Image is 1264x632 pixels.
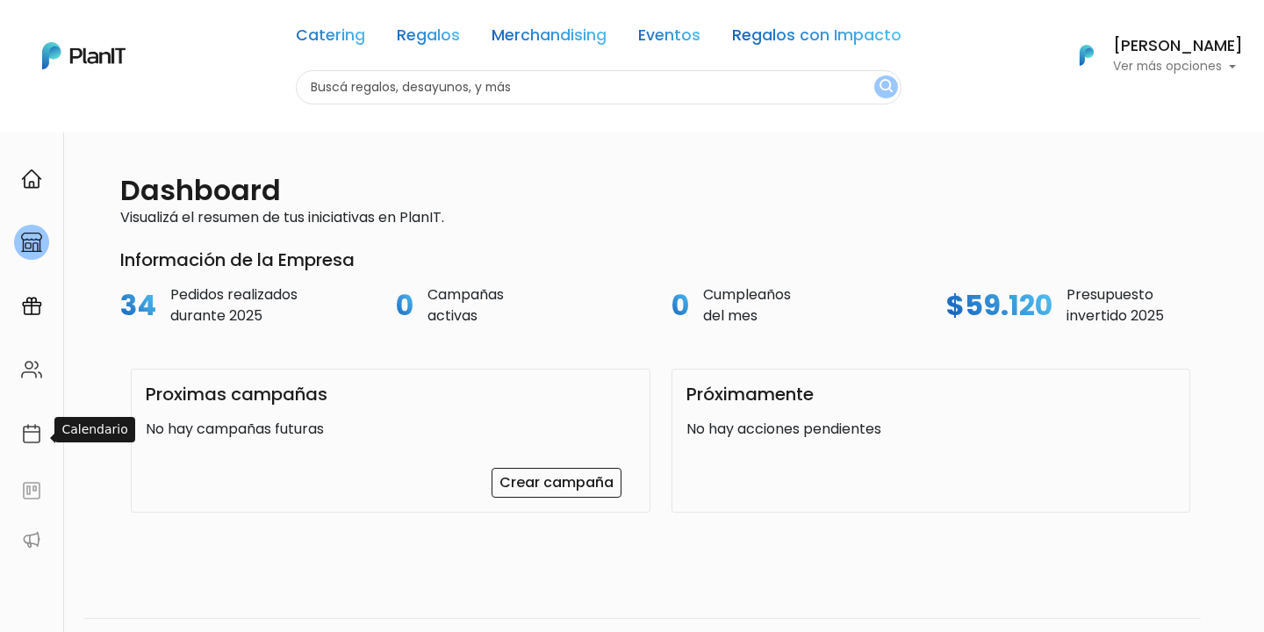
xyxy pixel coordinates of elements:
[109,207,1201,228] p: Visualizá el resumen de tus iniciativas en PlanIT.
[1057,32,1243,78] button: PlanIt Logo [PERSON_NAME] Ver más opciones
[671,289,689,322] h2: 0
[946,289,1052,322] h2: $59.120
[427,284,504,327] p: Campañas activas
[1067,36,1106,75] img: PlanIt Logo
[396,289,413,322] h2: 0
[21,169,42,190] img: home-e721727adea9d79c4d83392d1f703f7f8bce08238fde08b1acbfd93340b81755.svg
[703,284,791,327] p: Cumpleaños del mes
[492,468,621,498] a: Crear campaña
[21,423,42,444] img: calendar-87d922413cdce8b2cf7b7f5f62616a5cf9e4887200fb71536465627b3292af00.svg
[146,384,327,405] h3: Proximas campañas
[146,419,636,440] p: No hay campañas futuras
[492,28,607,49] a: Merchandising
[170,284,298,327] p: Pedidos realizados durante 2025
[120,174,281,207] h2: Dashboard
[296,70,901,104] input: Buscá regalos, desayunos, y más
[120,249,1201,270] h3: Información de la Empresa
[1066,284,1164,327] p: Presupuesto invertido 2025
[21,296,42,317] img: campaigns-02234683943229c281be62815700db0a1741e53638e28bf9629b52c665b00959.svg
[397,28,460,49] a: Regalos
[1113,61,1243,73] p: Ver más opciones
[638,28,700,49] a: Eventos
[686,384,814,405] h3: Próximamente
[54,417,134,442] div: Calendario
[21,232,42,253] img: marketplace-4ceaa7011d94191e9ded77b95e3339b90024bf715f7c57f8cf31f2d8c509eaba.svg
[686,419,1176,440] p: No hay acciones pendientes
[120,289,156,322] h2: 34
[42,42,126,69] img: PlanIt Logo
[21,359,42,380] img: people-662611757002400ad9ed0e3c099ab2801c6687ba6c219adb57efc949bc21e19d.svg
[21,529,42,550] img: partners-52edf745621dab592f3b2c58e3bca9d71375a7ef29c3b500c9f145b62cc070d4.svg
[880,79,893,96] img: search_button-432b6d5273f82d61273b3651a40e1bd1b912527efae98b1b7a1b2c0702e16a8d.svg
[296,28,365,49] a: Catering
[732,28,901,49] a: Regalos con Impacto
[21,480,42,501] img: feedback-78b5a0c8f98aac82b08bfc38622c3050aee476f2c9584af64705fc4e61158814.svg
[1113,39,1243,54] h6: [PERSON_NAME]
